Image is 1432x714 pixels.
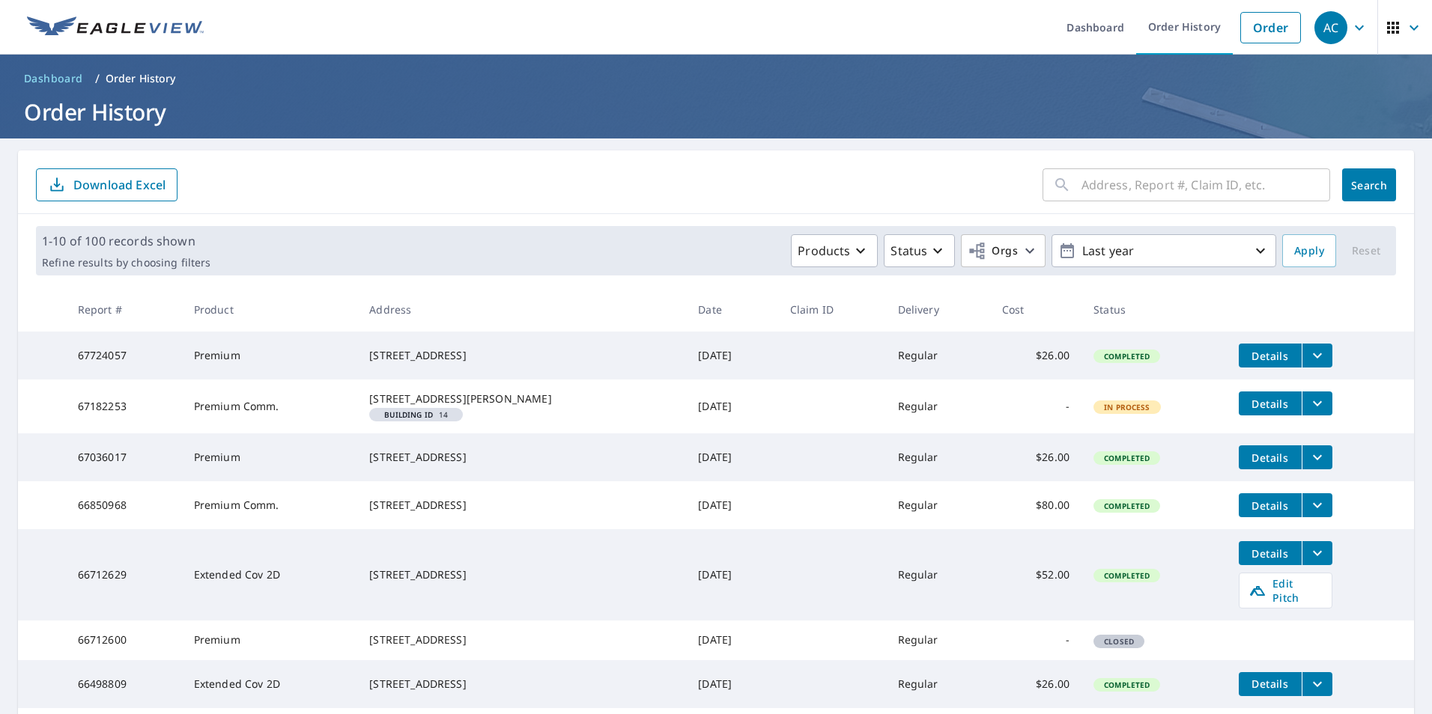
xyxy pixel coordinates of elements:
td: $26.00 [990,660,1082,708]
div: [STREET_ADDRESS][PERSON_NAME] [369,391,674,406]
button: Search [1342,168,1396,201]
button: Products [791,234,878,267]
div: [STREET_ADDRESS] [369,677,674,692]
button: detailsBtn-67724057 [1239,344,1302,367]
td: Regular [886,433,990,481]
button: filesDropdownBtn-66712629 [1302,541,1332,565]
td: Premium [182,332,358,379]
button: Apply [1282,234,1336,267]
td: - [990,379,1082,433]
th: Report # [66,287,182,332]
div: [STREET_ADDRESS] [369,632,674,647]
th: Delivery [886,287,990,332]
span: Completed [1095,351,1159,361]
td: Extended Cov 2D [182,529,358,620]
td: 67036017 [66,433,182,481]
td: [DATE] [686,433,778,481]
span: Details [1248,349,1293,363]
td: 66498809 [66,660,182,708]
em: Building ID [384,411,433,418]
td: $26.00 [990,332,1082,379]
p: Last year [1076,238,1252,264]
th: Date [686,287,778,332]
span: 14 [375,411,457,418]
td: 67724057 [66,332,182,379]
span: Completed [1095,501,1159,511]
button: detailsBtn-67036017 [1239,445,1302,469]
button: filesDropdownBtn-67724057 [1302,344,1332,367]
li: / [95,70,100,88]
span: Edit Pitch [1249,576,1323,605]
button: Orgs [961,234,1046,267]
td: Regular [886,379,990,433]
td: Extended Cov 2D [182,660,358,708]
td: Premium Comm. [182,481,358,529]
span: Completed [1095,570,1159,581]
td: 67182253 [66,379,182,433]
span: Apply [1294,242,1324,260]
td: [DATE] [686,332,778,379]
button: Last year [1052,234,1276,267]
p: Refine results by choosing filters [42,256,210,269]
p: Download Excel [73,177,166,193]
span: Dashboard [24,71,83,86]
button: detailsBtn-67182253 [1239,391,1302,415]
td: [DATE] [686,529,778,620]
span: In Process [1095,402,1159,412]
a: Order [1240,12,1301,43]
td: Premium Comm. [182,379,358,433]
td: $52.00 [990,529,1082,620]
span: Completed [1095,680,1159,690]
div: [STREET_ADDRESS] [369,498,674,513]
th: Status [1081,287,1227,332]
button: filesDropdownBtn-66498809 [1302,672,1332,696]
td: 66712600 [66,620,182,659]
p: 1-10 of 100 records shown [42,232,210,250]
div: AC [1314,11,1347,44]
td: [DATE] [686,620,778,659]
span: Details [1248,546,1293,561]
span: Search [1354,178,1384,192]
button: detailsBtn-66712629 [1239,541,1302,565]
p: Status [891,242,927,260]
span: Details [1248,677,1293,691]
td: Regular [886,620,990,659]
td: Regular [886,660,990,708]
td: Regular [886,481,990,529]
button: Download Excel [36,168,178,201]
h1: Order History [18,97,1414,127]
td: 66712629 [66,529,182,620]
nav: breadcrumb [18,67,1414,91]
span: Details [1248,397,1293,411]
span: Completed [1095,453,1159,463]
span: Closed [1095,636,1143,647]
th: Address [357,287,686,332]
button: detailsBtn-66498809 [1239,672,1302,696]
td: $80.00 [990,481,1082,529]
button: Status [884,234,955,267]
p: Order History [106,71,176,86]
input: Address, Report #, Claim ID, etc. [1081,164,1330,206]
th: Product [182,287,358,332]
span: Details [1248,498,1293,513]
a: Edit Pitch [1239,573,1332,608]
p: Products [798,242,850,260]
td: - [990,620,1082,659]
td: $26.00 [990,433,1082,481]
td: Regular [886,332,990,379]
button: filesDropdownBtn-67036017 [1302,445,1332,469]
td: Regular [886,529,990,620]
a: Dashboard [18,67,89,91]
td: Premium [182,433,358,481]
th: Claim ID [778,287,886,332]
span: Orgs [968,242,1018,260]
td: [DATE] [686,660,778,708]
td: [DATE] [686,379,778,433]
td: 66850968 [66,481,182,529]
div: [STREET_ADDRESS] [369,348,674,363]
button: filesDropdownBtn-67182253 [1302,391,1332,415]
img: EV Logo [27,16,204,39]
td: Premium [182,620,358,659]
div: [STREET_ADDRESS] [369,567,674,582]
button: filesDropdownBtn-66850968 [1302,493,1332,517]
